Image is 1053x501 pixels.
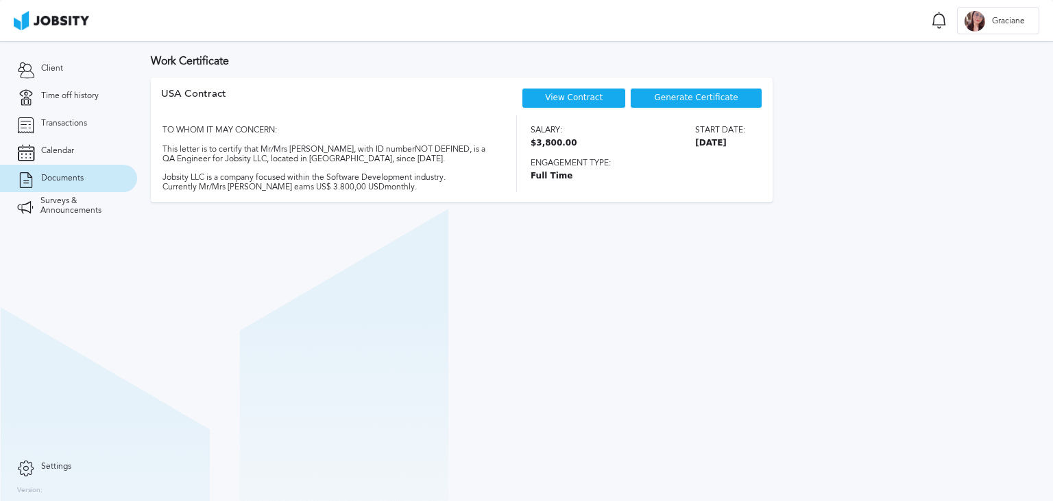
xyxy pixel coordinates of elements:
span: Engagement type: [531,159,745,168]
span: $3,800.00 [531,139,577,148]
span: Generate Certificate [655,93,738,103]
label: Version: [17,487,43,495]
h3: Work Certificate [151,55,1039,67]
div: TO WHOM IT MAY CONCERN: This letter is to certify that Mr/Mrs [PERSON_NAME], with ID number NOT D... [161,115,492,192]
span: Graciane [985,16,1032,26]
span: Salary: [531,126,577,135]
span: Start date: [695,126,745,135]
span: Settings [41,462,71,471]
button: GGraciane [957,7,1039,34]
div: G [965,11,985,32]
span: Calendar [41,146,74,156]
span: Surveys & Announcements [40,196,120,215]
div: USA Contract [161,88,226,115]
span: Documents [41,174,84,183]
span: [DATE] [695,139,745,148]
span: Client [41,64,63,73]
a: View Contract [545,93,603,102]
span: Transactions [41,119,87,128]
span: Time off history [41,91,99,101]
span: Full Time [531,172,745,181]
img: ab4bad089aa723f57921c736e9817d99.png [14,11,89,30]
